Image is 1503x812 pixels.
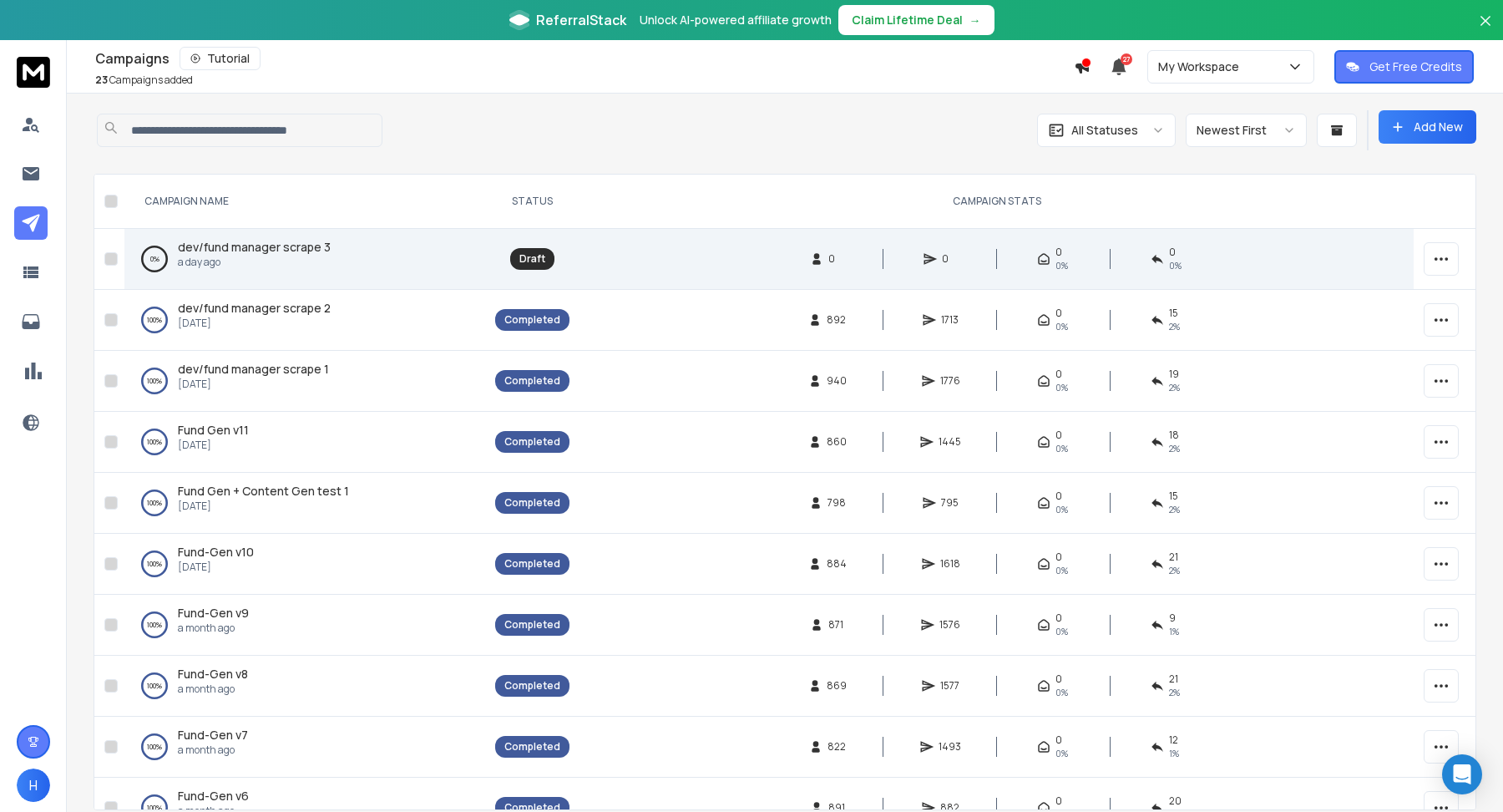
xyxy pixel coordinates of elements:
[1169,747,1179,760] span: 1 %
[1169,368,1179,381] span: 19
[504,435,560,449] div: Completed
[1055,429,1062,442] span: 0
[485,175,579,229] th: STATUS
[504,740,560,754] div: Completed
[939,740,961,754] span: 1493
[1055,686,1068,699] span: 0%
[1475,10,1496,50] button: Close banner
[1169,259,1182,272] span: 0%
[95,74,193,87] p: Campaigns added
[124,717,485,778] td: 100%Fund-Gen v7a month ago
[1169,612,1176,625] span: 9
[504,374,560,388] div: Completed
[1369,58,1462,75] p: Get Free Credits
[178,788,249,804] span: Fund-Gen v6
[124,351,485,412] td: 100%dev/fund manager scrape 1[DATE]
[124,473,485,534] td: 100%Fund Gen + Content Gen test 1[DATE]
[178,378,329,391] p: [DATE]
[942,252,959,266] span: 0
[1055,503,1068,516] span: 0%
[940,557,960,571] span: 1618
[95,47,1074,70] div: Campaigns
[640,12,832,28] p: Unlock AI-powered affiliate growth
[504,496,560,510] div: Completed
[178,561,254,574] p: [DATE]
[941,313,959,327] span: 1713
[147,434,162,450] p: 100 %
[147,617,162,633] p: 100 %
[1169,503,1180,516] span: 2 %
[1169,320,1180,333] span: 2 %
[1055,733,1062,747] span: 0
[124,412,485,473] td: 100%Fund Gen v11[DATE]
[1055,320,1068,333] span: 0%
[1055,794,1062,808] span: 0
[1071,122,1138,139] p: All Statuses
[147,678,162,694] p: 100 %
[178,483,349,500] a: Fund Gen + Content Gen test 1
[1169,733,1178,747] span: 12
[124,229,485,290] td: 0%dev/fund manager scrape 3a day ago
[178,361,329,377] span: dev/fund manager scrape 1
[1186,114,1307,147] button: Newest First
[1055,381,1068,394] span: 0%
[17,769,50,802] button: H
[1169,794,1182,808] span: 20
[1055,564,1068,577] span: 0%
[178,743,248,757] p: a month ago
[1055,246,1062,259] span: 0
[1169,246,1176,259] span: 0
[969,12,981,28] span: →
[504,679,560,693] div: Completed
[150,251,159,267] p: 0 %
[178,422,249,439] a: Fund Gen v11
[178,256,331,269] p: a day ago
[504,557,560,571] div: Completed
[504,313,560,327] div: Completed
[180,47,261,70] button: Tutorial
[147,556,162,572] p: 100 %
[1055,490,1062,503] span: 0
[827,374,847,388] span: 940
[1055,259,1068,272] span: 0%
[1169,564,1180,577] span: 2 %
[1121,53,1132,65] span: 27
[1169,490,1178,503] span: 15
[124,656,485,717] td: 100%Fund-Gen v8a month ago
[1334,50,1474,84] button: Get Free Credits
[1442,754,1482,794] div: Open Intercom Messenger
[828,618,845,632] span: 871
[827,313,846,327] span: 892
[178,317,331,330] p: [DATE]
[827,679,847,693] span: 869
[178,666,248,682] span: Fund-Gen v8
[147,738,162,755] p: 100 %
[579,175,1414,229] th: CAMPAIGN STATS
[1158,58,1246,75] p: My Workspace
[1169,307,1178,320] span: 15
[178,605,249,621] span: Fund-Gen v9
[178,683,248,696] p: a month ago
[178,300,331,317] a: dev/fund manager scrape 2
[178,439,249,452] p: [DATE]
[178,788,249,804] a: Fund-Gen v6
[1055,307,1062,320] span: 0
[1169,686,1180,699] span: 2 %
[536,10,626,30] span: ReferralStack
[504,618,560,632] div: Completed
[147,495,162,511] p: 100 %
[1055,551,1062,564] span: 0
[1055,747,1068,760] span: 0%
[1055,625,1068,638] span: 0%
[1169,442,1180,455] span: 2 %
[178,544,254,561] a: Fund-Gen v10
[1055,672,1062,686] span: 0
[178,300,331,316] span: dev/fund manager scrape 2
[1055,612,1062,625] span: 0
[178,622,249,635] p: a month ago
[827,435,847,449] span: 860
[178,727,248,743] a: Fund-Gen v7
